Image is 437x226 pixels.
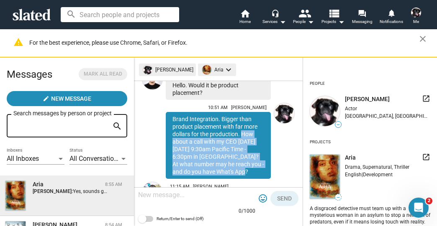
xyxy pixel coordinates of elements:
[51,91,91,106] span: New Message
[202,65,211,74] img: undefined
[422,153,430,161] mat-icon: launch
[362,172,363,178] span: |
[270,191,298,206] button: Send
[239,208,255,215] mat-hint: 0/1000
[13,37,23,47] mat-icon: warning
[84,70,122,79] span: Mark all read
[7,155,39,163] span: All Inboxes
[141,68,164,102] a: Kevin Enhart
[7,91,127,106] button: New Message
[352,17,373,27] span: Messaging
[335,195,341,200] span: —
[7,64,52,84] h2: Messages
[418,34,428,44] mat-icon: close
[112,120,122,133] mat-icon: search
[387,9,395,17] mat-icon: notifications
[293,17,314,27] div: People
[336,17,346,27] mat-icon: arrow_drop_down
[260,8,289,27] button: Services
[258,193,268,203] mat-icon: tag_faces
[231,105,267,110] span: [PERSON_NAME]
[422,94,430,103] mat-icon: launch
[289,8,318,27] button: People
[33,188,73,194] strong: [PERSON_NAME]:
[61,7,179,22] input: Search people and projects
[377,8,406,27] a: Notifications
[426,198,432,204] span: 2
[380,17,403,27] span: Notifications
[310,78,325,89] div: People
[310,155,340,199] img: undefined
[345,113,430,119] div: [GEOGRAPHIC_DATA], [GEOGRAPHIC_DATA], [GEOGRAPHIC_DATA]
[43,95,49,102] mat-icon: create
[224,65,234,75] mat-icon: keyboard_arrow_down
[345,172,362,178] span: English
[363,172,393,178] span: Development
[298,7,311,19] mat-icon: people
[321,17,344,27] span: Projects
[166,78,271,100] div: Hello. Would it be product placement?
[318,8,347,27] button: Projects
[345,95,390,103] span: [PERSON_NAME]
[271,9,279,17] mat-icon: headset_mic
[335,122,341,127] span: —
[409,198,429,218] iframe: Intercom live chat
[73,188,114,194] span: Yes, sounds good.
[310,204,430,226] div: A disgraced detective must team up with a mysterious woman in an asylum to stop a network of pred...
[345,164,409,170] span: Drama, Supernatural, Thriller
[358,9,366,17] mat-icon: forum
[69,155,121,163] span: All Conversations
[347,8,377,27] a: Messaging
[310,96,340,126] img: undefined
[240,8,250,18] mat-icon: home
[345,154,356,162] span: Aria
[277,191,292,206] span: Send
[166,112,271,179] div: Brand Integration. Bigger than product placement with far more dollars for the production. How ab...
[413,17,419,27] span: Me
[411,8,421,18] img: Sharon Bruneau
[278,17,288,27] mat-icon: arrow_drop_down
[141,180,164,222] a: Kevin Enhart
[272,102,296,180] a: Sharon Bruneau
[262,17,286,27] div: Services
[274,103,294,123] img: Sharon Bruneau
[310,136,331,148] div: Projects
[306,17,316,27] mat-icon: arrow_drop_down
[33,180,102,188] div: Aria
[198,63,236,76] mat-chip: Aria
[345,106,430,112] div: Actor
[328,7,340,19] mat-icon: view_list
[29,37,419,48] div: For the best experience, please use Chrome, Safari, or Firefox.
[230,8,260,27] a: Home
[79,68,127,80] button: Mark all read
[157,214,203,224] span: Return/Enter to send (Off)
[208,105,228,110] span: 10:51 AM
[5,181,26,211] img: Aria
[142,182,162,202] img: Kevin Enhart
[406,6,426,28] button: Sharon BruneauMe
[105,182,122,187] time: 8:55 AM
[239,17,251,27] span: Home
